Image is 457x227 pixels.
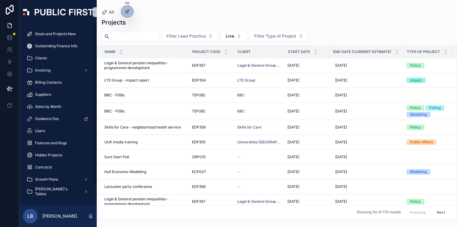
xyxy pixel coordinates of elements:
[407,169,448,175] a: Modelling
[237,199,280,204] a: Legal & General Group plc
[238,49,251,54] span: Client
[192,93,230,98] a: TEP282
[104,93,125,98] span: BBC - PSBs
[23,9,93,15] img: App logo
[333,167,399,177] a: [DATE]
[407,125,448,130] a: Policy
[410,169,427,175] div: Modelling
[104,169,185,174] a: Hull Economic Modelling
[104,125,181,130] span: Skills for Care - neighborhood health service
[35,187,79,196] span: [PERSON_NAME]'s Tables
[19,24,97,205] div: scrollable content
[407,49,440,54] span: Type of Project
[287,184,299,189] span: [DATE]
[35,129,45,133] span: Users
[192,155,206,159] span: ORP015
[35,32,76,36] span: Deals and Projects New
[104,61,185,70] a: Legal & General pension inequalities - programmen development
[333,49,391,54] span: End Date (Current Estimate)
[237,78,280,83] a: LTE Group
[410,199,421,204] div: Policy
[35,104,61,109] span: Sales by Month
[287,199,299,204] span: [DATE]
[42,213,77,219] p: [PERSON_NAME]
[104,197,185,206] span: Legal & General pension inequalities - programmen development
[237,155,280,159] a: --
[104,78,149,83] span: LTE Group - impact report
[35,153,62,158] span: Hidden Projects
[287,63,326,68] a: [DATE]
[333,90,399,100] a: [DATE]
[287,109,299,114] span: [DATE]
[35,165,52,170] span: Contracts
[35,92,51,97] span: Suppliers
[226,33,234,39] span: Live
[27,212,33,220] span: LB
[333,122,399,132] a: [DATE]
[237,78,255,83] span: LTE Group
[333,137,399,147] a: [DATE]
[287,63,299,68] span: [DATE]
[192,184,230,189] a: EDP356
[35,68,50,73] span: Invoicing
[287,155,326,159] a: [DATE]
[104,93,185,98] a: BBC - PSBs
[237,155,241,159] span: --
[23,89,93,100] a: Suppliers
[23,162,93,173] a: Contracts
[407,63,448,68] a: Policy
[192,125,206,130] span: EDP358
[407,199,448,204] a: Policy
[429,105,441,111] div: Polling
[104,184,185,189] a: Lancaster party conference
[221,30,247,42] button: Select Button
[192,155,230,159] a: ORP015
[333,75,399,85] a: [DATE]
[237,63,280,68] a: Legal & General Group plc
[35,80,62,85] span: Billing Contacts
[102,18,126,27] h1: Projects
[23,101,93,112] a: Sales by Month
[287,93,326,98] a: [DATE]
[192,169,230,174] a: ECP007
[237,140,280,145] a: Universities [GEOGRAPHIC_DATA]
[333,152,399,162] a: [DATE]
[287,78,326,83] a: [DATE]
[410,139,433,145] div: Public Affairs
[23,113,93,124] a: Guidance Doc
[335,155,347,159] span: [DATE]
[23,150,93,161] a: Hidden Projects
[287,78,299,83] span: [DATE]
[192,109,205,114] span: TEP282
[23,174,93,185] a: Growth Plans
[237,109,245,114] a: BBC
[333,197,399,206] a: [DATE]
[410,105,421,111] div: Policy
[254,33,296,39] span: Filter Type of Project
[335,93,347,98] span: [DATE]
[237,125,261,130] a: Skills for Care
[335,184,347,189] span: [DATE]
[237,169,280,174] a: --
[192,63,206,68] span: EDP357
[104,109,185,114] a: BBC - PSBs
[237,109,280,114] a: BBC
[192,49,220,54] span: Project Code
[104,125,185,130] a: Skills for Care - neighborhood health service
[192,78,206,83] span: EDP354
[237,169,241,174] span: --
[237,125,280,130] a: Skills for Care
[192,199,206,204] span: EDP357
[407,105,448,117] a: PolicyPollingModelling
[333,61,399,70] a: [DATE]
[287,155,299,159] span: [DATE]
[23,53,93,64] a: Clients
[104,140,138,145] span: UUK media training
[335,78,347,83] span: [DATE]
[237,93,245,98] a: BBC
